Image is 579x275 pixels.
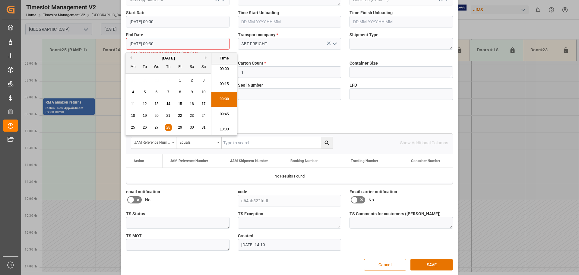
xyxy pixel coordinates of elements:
[350,189,397,195] span: Email carrier notification
[145,197,150,203] span: No
[143,114,147,118] span: 19
[165,100,172,108] div: Choose Thursday, August 14th, 2025
[200,88,207,96] div: Choose Sunday, August 10th, 2025
[350,211,441,217] span: TS Comments for customers ([PERSON_NAME])
[222,137,333,149] input: Type to search
[134,138,170,145] div: JAM Reference Number
[188,124,196,131] div: Choose Saturday, August 30th, 2025
[131,50,224,56] li: End Date cannot be older than Start Date
[203,78,205,82] span: 3
[179,78,181,82] span: 1
[131,102,135,106] span: 11
[125,55,211,61] div: [DATE]
[176,100,184,108] div: Choose Friday, August 15th, 2025
[178,125,182,130] span: 29
[213,55,236,61] div: Time
[238,233,253,239] span: Created
[369,197,374,203] span: No
[141,63,149,71] div: Tu
[364,259,406,270] button: Cancel
[211,122,237,137] li: 10:00
[176,112,184,120] div: Choose Friday, August 22nd, 2025
[238,32,278,38] span: Transport company
[144,90,146,94] span: 5
[188,112,196,120] div: Choose Saturday, August 23rd, 2025
[330,39,339,49] button: open menu
[156,90,158,94] span: 6
[170,159,208,163] span: JAM Reference Number
[176,77,184,84] div: Choose Friday, August 1st, 2025
[176,137,222,149] button: open menu
[201,90,205,94] span: 10
[200,77,207,84] div: Choose Sunday, August 3rd, 2025
[129,63,137,71] div: Mo
[165,112,172,120] div: Choose Thursday, August 21st, 2025
[238,239,341,251] input: DD.MM.YYYY HH:MM
[131,114,135,118] span: 18
[153,124,160,131] div: Choose Wednesday, August 27th, 2025
[129,124,137,131] div: Choose Monday, August 25th, 2025
[211,107,237,122] li: 09:45
[179,90,181,94] span: 8
[126,38,229,50] input: DD.MM.YYYY HH:MM
[129,88,137,96] div: Choose Monday, August 4th, 2025
[166,114,170,118] span: 21
[238,10,279,16] span: Time Start Unloading
[200,63,207,71] div: Su
[126,233,142,239] span: TS MOT
[134,159,144,163] div: Action
[143,125,147,130] span: 26
[154,114,158,118] span: 20
[165,124,172,131] div: Choose Thursday, August 28th, 2025
[201,125,205,130] span: 31
[200,124,207,131] div: Choose Sunday, August 31st, 2025
[126,189,160,195] span: email notification
[141,124,149,131] div: Choose Tuesday, August 26th, 2025
[166,125,170,130] span: 28
[188,100,196,108] div: Choose Saturday, August 16th, 2025
[154,125,158,130] span: 27
[211,77,237,92] li: 09:15
[178,114,182,118] span: 22
[178,102,182,106] span: 15
[211,92,237,107] li: 09:30
[190,114,194,118] span: 23
[176,88,184,96] div: Choose Friday, August 8th, 2025
[200,112,207,120] div: Choose Sunday, August 24th, 2025
[141,100,149,108] div: Choose Tuesday, August 12th, 2025
[141,88,149,96] div: Choose Tuesday, August 5th, 2025
[238,82,263,88] span: Seal Number
[131,137,176,149] button: open menu
[238,60,266,66] span: Carton Count
[190,125,194,130] span: 30
[188,88,196,96] div: Choose Saturday, August 9th, 2025
[190,102,194,106] span: 16
[131,125,135,130] span: 25
[230,159,268,163] span: JAM Shipment Number
[154,102,158,106] span: 13
[126,32,143,38] span: End Date
[201,114,205,118] span: 24
[176,63,184,71] div: Fr
[126,211,145,217] span: TS Status
[191,90,193,94] span: 9
[321,137,333,149] button: search button
[165,88,172,96] div: Choose Thursday, August 7th, 2025
[128,56,132,59] button: Previous Month
[188,77,196,84] div: Choose Saturday, August 2nd, 2025
[350,16,453,27] input: DD.MM.YYYY HH:MM
[153,63,160,71] div: We
[143,102,147,106] span: 12
[290,159,318,163] span: Booking Number
[238,189,247,195] span: code
[191,78,193,82] span: 2
[132,90,134,94] span: 4
[201,102,205,106] span: 17
[410,259,453,270] button: SAVE
[153,88,160,96] div: Choose Wednesday, August 6th, 2025
[350,10,393,16] span: Time Finish Unloading
[350,82,357,88] span: LFD
[200,100,207,108] div: Choose Sunday, August 17th, 2025
[351,159,378,163] span: Tracking Number
[350,60,378,66] span: Container Size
